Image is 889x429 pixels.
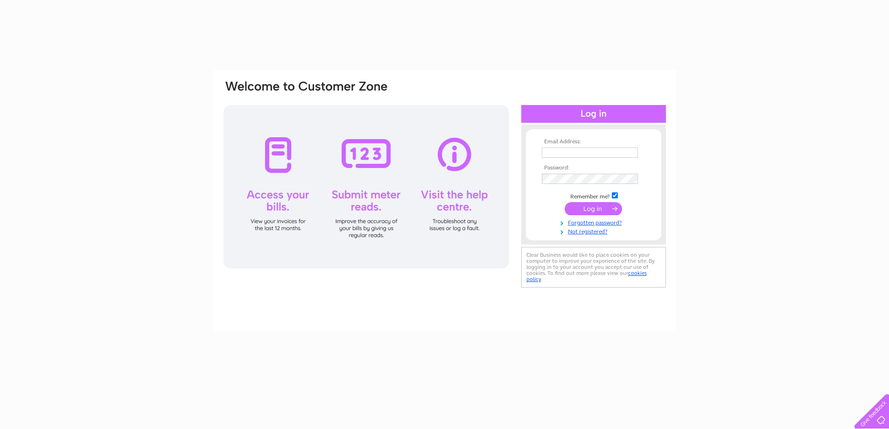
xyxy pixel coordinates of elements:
[542,218,648,226] a: Forgotten password?
[521,247,666,288] div: Clear Business would like to place cookies on your computer to improve your experience of the sit...
[526,270,647,282] a: cookies policy
[542,226,648,235] a: Not registered?
[539,165,648,171] th: Password:
[565,202,622,215] input: Submit
[539,139,648,145] th: Email Address:
[539,191,648,200] td: Remember me?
